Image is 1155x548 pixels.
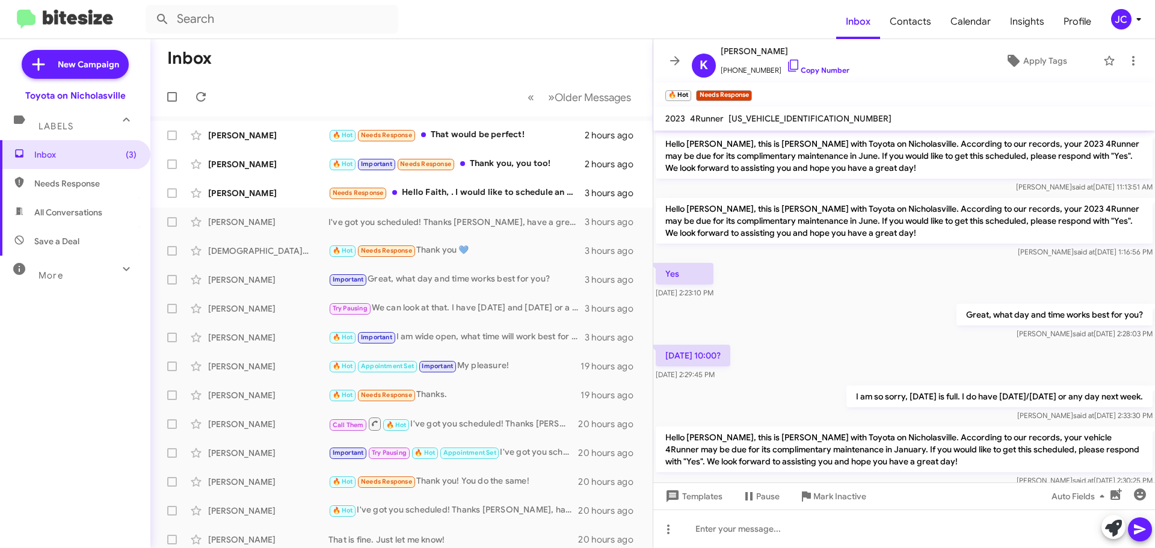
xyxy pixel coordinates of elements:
span: » [548,90,555,105]
div: Great, what day and time works best for you? [328,272,585,286]
button: Pause [732,485,789,507]
span: Needs Response [361,247,412,254]
div: 20 hours ago [578,476,643,488]
span: More [38,270,63,281]
div: I've got you scheduled! Thanks [PERSON_NAME], have a great day! [328,446,578,460]
span: 🔥 Hot [333,391,353,399]
span: said at [1073,411,1094,420]
span: [PERSON_NAME] [DATE] 2:28:03 PM [1017,329,1153,338]
span: Auto Fields [1052,485,1109,507]
div: [PERSON_NAME] [208,389,328,401]
button: Auto Fields [1042,485,1119,507]
div: Thank you! You do the same! [328,475,578,488]
div: [PERSON_NAME] [208,360,328,372]
span: Important [333,276,364,283]
span: said at [1072,182,1093,191]
p: Hello [PERSON_NAME], this is [PERSON_NAME] with Toyota on Nicholasville. According to our records... [656,426,1153,472]
span: said at [1073,329,1094,338]
div: 19 hours ago [581,360,643,372]
span: Try Pausing [372,449,407,457]
div: [PERSON_NAME] [208,534,328,546]
span: Templates [663,485,722,507]
span: [PERSON_NAME] [DATE] 2:30:25 PM [1017,476,1153,485]
div: Thanks. [328,388,581,402]
span: 2023 [665,113,685,124]
p: I am so sorry, [DATE] is full. I do have [DATE]/[DATE] or any day next week. [846,386,1153,407]
span: Try Pausing [333,304,368,312]
div: [PERSON_NAME] [208,476,328,488]
span: 🔥 Hot [333,362,353,370]
div: Toyota on Nicholasville [25,90,126,102]
span: 🔥 Hot [414,449,435,457]
span: 🔥 Hot [386,421,407,429]
p: Yes [656,263,713,285]
div: 2 hours ago [585,129,643,141]
a: Inbox [836,4,880,39]
span: [DATE] 2:23:10 PM [656,288,713,297]
div: We can look at that. I have [DATE] and [DATE] or a day next week. [328,301,585,315]
input: Search [146,5,398,34]
div: 3 hours ago [585,245,643,257]
div: [PERSON_NAME] [208,331,328,343]
div: [PERSON_NAME] [208,274,328,286]
button: Mark Inactive [789,485,876,507]
span: 🔥 Hot [333,160,353,168]
span: K [700,56,708,75]
span: Needs Response [333,189,384,197]
span: 🔥 Hot [333,131,353,139]
span: Pause [756,485,780,507]
div: [PERSON_NAME] [208,505,328,517]
a: Profile [1054,4,1101,39]
div: I am wide open, what time will work best for you? [328,330,585,344]
div: My pleasure! [328,359,581,373]
span: said at [1074,247,1095,256]
p: Hello [PERSON_NAME], this is [PERSON_NAME] with Toyota on Nicholasville. According to our records... [656,198,1153,244]
span: 🔥 Hot [333,247,353,254]
div: JC [1111,9,1132,29]
a: Contacts [880,4,941,39]
span: Inbox [34,149,137,161]
button: Next [541,85,638,109]
div: 3 hours ago [585,216,643,228]
span: said at [1073,476,1094,485]
span: Labels [38,121,73,132]
button: Previous [520,85,541,109]
span: Save a Deal [34,235,79,247]
div: [PERSON_NAME] [208,129,328,141]
span: Needs Response [361,131,412,139]
span: Appointment Set [361,362,414,370]
button: Templates [653,485,732,507]
div: 3 hours ago [585,187,643,199]
span: Insights [1000,4,1054,39]
small: Needs Response [696,90,751,101]
div: I've got you scheduled! Thanks [PERSON_NAME], have a great day! [328,416,578,431]
div: That is fine. Just let me know! [328,534,578,546]
p: Great, what day and time works best for you? [956,304,1153,325]
span: Needs Response [400,160,451,168]
span: Apply Tags [1023,50,1067,72]
div: Hello Faith, . I would like to schedule an oil change if the offer of $29.99 is still available. [328,186,585,200]
span: Older Messages [555,91,631,104]
span: Important [422,362,453,370]
span: 🔥 Hot [333,478,353,485]
span: [PHONE_NUMBER] [721,58,849,76]
div: [DEMOGRAPHIC_DATA][PERSON_NAME] [208,245,328,257]
span: Call Them [333,421,364,429]
span: (3) [126,149,137,161]
p: Hello [PERSON_NAME], this is [PERSON_NAME] with Toyota on Nicholasville. According to our records... [656,133,1153,179]
span: New Campaign [58,58,119,70]
div: I've got you scheduled! Thanks [PERSON_NAME], have a great day! [328,216,585,228]
div: 3 hours ago [585,331,643,343]
a: Calendar [941,4,1000,39]
span: 🔥 Hot [333,506,353,514]
div: That would be perfect! [328,128,585,142]
div: 2 hours ago [585,158,643,170]
nav: Page navigation example [521,85,638,109]
div: Thank you 💙 [328,244,585,257]
span: Needs Response [361,391,412,399]
span: All Conversations [34,206,102,218]
span: [PERSON_NAME] [721,44,849,58]
span: Important [361,333,392,341]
